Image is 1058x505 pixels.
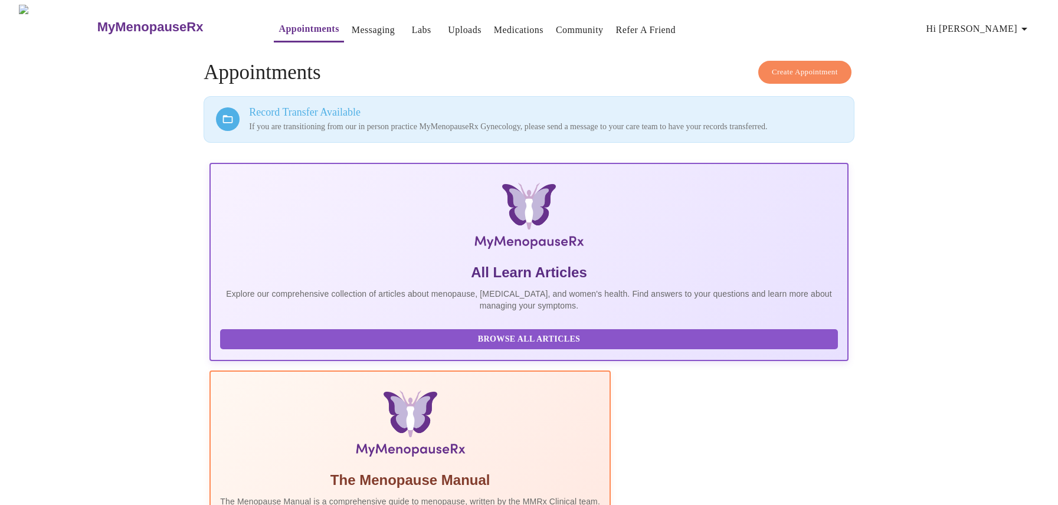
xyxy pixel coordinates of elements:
button: Refer a Friend [611,18,681,42]
a: Medications [494,22,543,38]
h5: The Menopause Manual [220,471,600,490]
a: Community [556,22,604,38]
a: Browse All Articles [220,333,840,343]
button: Browse All Articles [220,329,837,350]
h5: All Learn Articles [220,263,837,282]
p: If you are transitioning from our in person practice MyMenopauseRx Gynecology, please send a mess... [249,121,841,133]
img: MyMenopauseRx Logo [316,183,742,254]
a: Messaging [352,22,395,38]
span: Hi [PERSON_NAME] [926,21,1031,37]
img: Menopause Manual [280,391,539,461]
a: Appointments [279,21,339,37]
span: Create Appointment [772,65,838,79]
a: Uploads [448,22,481,38]
a: MyMenopauseRx [96,6,250,48]
button: Appointments [274,17,343,42]
button: Community [551,18,608,42]
span: Browse All Articles [232,332,826,347]
h4: Appointments [204,61,854,84]
button: Hi [PERSON_NAME] [922,17,1036,41]
button: Create Appointment [758,61,851,84]
a: Labs [412,22,431,38]
button: Uploads [443,18,486,42]
h3: MyMenopauseRx [97,19,204,35]
a: Refer a Friend [616,22,676,38]
h3: Record Transfer Available [249,106,841,119]
button: Labs [402,18,440,42]
p: Explore our comprehensive collection of articles about menopause, [MEDICAL_DATA], and women's hea... [220,288,837,311]
img: MyMenopauseRx Logo [19,5,96,49]
button: Medications [489,18,548,42]
button: Messaging [347,18,399,42]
